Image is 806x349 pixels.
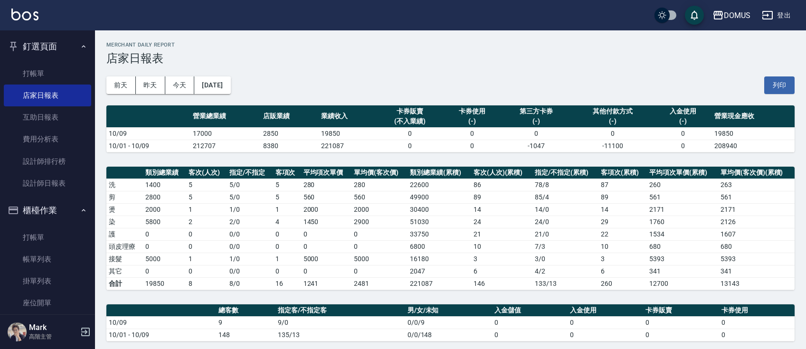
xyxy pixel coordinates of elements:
[503,116,569,126] div: (-)
[273,253,301,265] td: 1
[143,253,186,265] td: 5000
[143,167,186,179] th: 類別總業績
[216,329,275,341] td: 148
[598,253,647,265] td: 3
[471,277,532,290] td: 146
[4,128,91,150] a: 費用分析表
[227,179,273,191] td: 5 / 0
[106,277,143,290] td: 合計
[532,167,598,179] th: 指定/不指定(累積)
[143,265,186,277] td: 0
[4,292,91,314] a: 座位開單
[216,304,275,317] th: 總客數
[647,167,718,179] th: 平均項次單價(累積)
[568,304,643,317] th: 入金使用
[598,191,647,203] td: 89
[351,277,408,290] td: 2481
[718,203,795,216] td: 2171
[186,240,227,253] td: 0
[377,140,443,152] td: 0
[143,203,186,216] td: 2000
[532,265,598,277] td: 4 / 2
[712,140,795,152] td: 208940
[301,265,352,277] td: 0
[227,191,273,203] td: 5 / 0
[106,105,795,152] table: a dense table
[712,105,795,128] th: 營業現金應收
[106,216,143,228] td: 染
[598,228,647,240] td: 22
[685,6,704,25] button: save
[408,191,471,203] td: 49900
[29,323,77,332] h5: Mark
[351,240,408,253] td: 0
[647,216,718,228] td: 1760
[643,329,719,341] td: 0
[143,277,186,290] td: 19850
[598,203,647,216] td: 14
[29,332,77,341] p: 高階主管
[598,240,647,253] td: 10
[471,203,532,216] td: 14
[4,172,91,194] a: 設計師日報表
[106,52,795,65] h3: 店家日報表
[275,329,405,341] td: 135/13
[408,179,471,191] td: 22600
[106,240,143,253] td: 頭皮理療
[106,76,136,94] button: 前天
[656,116,710,126] div: (-)
[351,203,408,216] td: 2000
[405,316,492,329] td: 0/0/9
[227,228,273,240] td: 0 / 0
[568,316,643,329] td: 0
[273,167,301,179] th: 客項次
[408,265,471,277] td: 2047
[408,167,471,179] th: 類別總業績(累積)
[106,304,795,341] table: a dense table
[532,191,598,203] td: 85 / 4
[379,106,441,116] div: 卡券販賣
[301,228,352,240] td: 0
[647,253,718,265] td: 5393
[643,304,719,317] th: 卡券販賣
[4,248,91,270] a: 帳單列表
[647,203,718,216] td: 2171
[194,76,230,94] button: [DATE]
[571,127,654,140] td: 0
[261,105,319,128] th: 店販業績
[227,265,273,277] td: 0 / 0
[273,240,301,253] td: 0
[446,116,499,126] div: (-)
[186,277,227,290] td: 8
[275,304,405,317] th: 指定客/不指定客
[301,253,352,265] td: 5000
[273,277,301,290] td: 16
[227,203,273,216] td: 1 / 0
[568,329,643,341] td: 0
[273,203,301,216] td: 1
[647,191,718,203] td: 561
[598,179,647,191] td: 87
[186,203,227,216] td: 1
[709,6,754,25] button: DOMUS
[190,127,261,140] td: 17000
[719,316,795,329] td: 0
[227,216,273,228] td: 2 / 0
[186,216,227,228] td: 2
[301,216,352,228] td: 1450
[532,179,598,191] td: 78 / 8
[405,304,492,317] th: 男/女/未知
[443,127,501,140] td: 0
[654,140,712,152] td: 0
[186,179,227,191] td: 5
[351,228,408,240] td: 0
[405,329,492,341] td: 0/0/148
[143,216,186,228] td: 5800
[301,277,352,290] td: 1241
[574,116,652,126] div: (-)
[647,240,718,253] td: 680
[719,304,795,317] th: 卡券使用
[724,9,750,21] div: DOMUS
[106,316,216,329] td: 10/09
[492,304,568,317] th: 入金儲值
